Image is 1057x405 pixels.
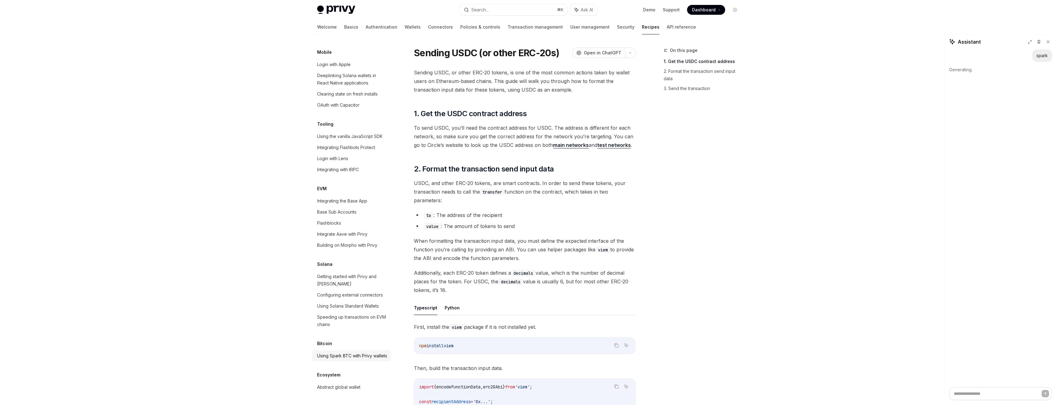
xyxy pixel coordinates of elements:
div: Integrate Aave with Privy [317,230,367,238]
span: ; [530,384,532,390]
div: Generating. [949,62,1052,78]
div: Base Sub Accounts [317,208,356,216]
a: Support [663,7,680,13]
span: 'viem' [515,384,530,390]
button: Open in ChatGPT [572,48,625,58]
span: erc20Abi [483,384,503,390]
span: import [419,384,434,390]
a: Integrating Flashbots Protect [312,142,391,153]
a: main networks [553,142,589,148]
a: Login with Lens [312,153,391,164]
button: Typescript [414,301,437,315]
a: Flashblocks [312,218,391,229]
span: install [426,343,444,348]
span: ; [490,399,493,404]
a: Using Solana Standard Wallets [312,301,391,312]
span: First, install the package if it is not installed yet. [414,323,635,331]
span: Dashboard [692,7,716,13]
span: npm [419,343,426,348]
button: Send message [1042,390,1049,397]
a: Abstract global wallet [312,382,391,393]
span: Additionally, each ERC-20 token defines a value, which is the number of decimal places for the to... [414,269,635,294]
a: Integrating the Base App [312,195,391,206]
span: Open in ChatGPT [584,50,621,56]
div: OAuth with Capacitor [317,101,360,109]
span: = [471,399,473,404]
div: Using the vanilla JavaScript SDK [317,133,383,140]
div: Flashblocks [317,219,341,227]
a: Base Sub Accounts [312,206,391,218]
div: Deeplinking Solana wallets in React Native applications [317,72,387,87]
a: Configuring external connectors [312,289,391,301]
div: Integrating Flashbots Protect [317,144,375,151]
div: Login with Lens [317,155,348,162]
a: 1. Get the USDC contract address [664,57,745,66]
code: to [424,212,434,219]
span: When formatting the transaction input data, you must define the expected interface of the functio... [414,237,635,262]
span: Assistant [958,38,981,45]
code: decimals [498,278,523,285]
span: '0x...' [473,399,490,404]
a: Transaction management [508,20,563,34]
div: Clearing state on fresh installs [317,90,378,98]
a: Security [617,20,635,34]
h5: Tooling [317,120,333,128]
code: viem [449,324,464,331]
img: light logo [317,6,355,14]
span: 2. Format the transaction send input data [414,164,554,174]
a: Using Spark BTC with Privy wallets [312,350,391,361]
h5: Mobile [317,49,332,56]
a: Connectors [428,20,453,34]
span: { [434,384,436,390]
h5: Bitcoin [317,340,332,347]
button: Toggle dark mode [730,5,740,15]
a: Authentication [366,20,397,34]
div: Using Solana Standard Wallets [317,302,379,310]
a: 2. Format the transaction send input data [664,66,745,84]
a: 3. Send the transaction [664,84,745,93]
a: Welcome [317,20,337,34]
span: To send USDC, you’ll need the contract address for USDC. The address is different for each networ... [414,124,635,149]
a: Wallets [405,20,421,34]
span: from [505,384,515,390]
button: Copy the contents from the code block [612,383,620,391]
span: recipientAddress [431,399,471,404]
span: Then, build the transaction input data. [414,364,635,372]
button: Python [445,301,460,315]
button: Ask AI [570,4,597,15]
div: Configuring external connectors [317,291,383,299]
div: Using Spark BTC with Privy wallets [317,352,387,360]
a: User management [570,20,610,34]
a: Demo [643,7,655,13]
a: Clearing state on fresh installs [312,88,391,100]
span: ⌘ K [557,7,564,12]
div: Building on Morpho with Privy [317,242,377,249]
span: const [419,399,431,404]
h5: EVM [317,185,327,192]
a: Building on Morpho with Privy [312,240,391,251]
a: API reference [667,20,696,34]
a: Speeding up transactions on EVM chains [312,312,391,330]
a: Deeplinking Solana wallets in React Native applications [312,70,391,88]
span: USDC, and other ERC-20 tokens, are smart contracts. In order to send these tokens, your transacti... [414,179,635,205]
code: viem [595,246,610,253]
div: Search... [471,6,489,14]
a: Integrate Aave with Privy [312,229,391,240]
span: , [481,384,483,390]
div: Getting started with Privy and [PERSON_NAME] [317,273,387,288]
a: Using the vanilla JavaScript SDK [312,131,391,142]
span: On this page [670,47,697,54]
li: : The address of the recipient [414,211,635,219]
button: Search...⌘K [460,4,567,15]
code: transfer [480,189,505,195]
code: value [424,223,441,230]
h5: Solana [317,261,332,268]
a: Policies & controls [460,20,500,34]
div: Abstract global wallet [317,383,360,391]
a: Login with Apple [312,59,391,70]
h1: Sending USDC (or other ERC-20s) [414,47,559,58]
button: Ask AI [622,383,630,391]
div: Login with Apple [317,61,351,68]
div: Integrating with tRPC [317,166,359,173]
div: Speeding up transactions on EVM chains [317,313,387,328]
